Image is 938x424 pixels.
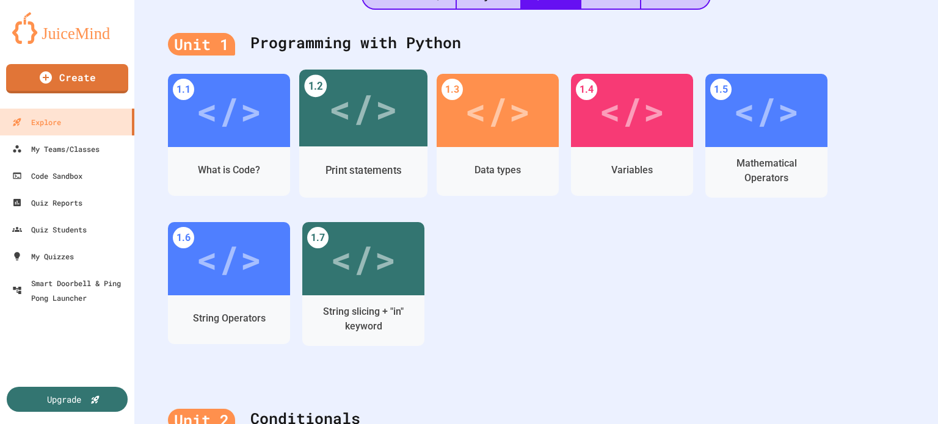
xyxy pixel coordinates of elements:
div: Mathematical Operators [714,156,818,185]
div: Explore [12,115,61,129]
div: Variables [611,163,653,178]
a: Create [6,64,128,93]
div: My Quizzes [12,249,74,264]
div: Print statements [325,163,402,178]
div: Smart Doorbell & Ping Pong Launcher [12,276,129,305]
div: String Operators [193,311,266,326]
div: 1.2 [304,75,327,98]
div: </> [329,79,398,137]
div: Code Sandbox [12,168,82,183]
div: </> [196,83,262,138]
div: Upgrade [47,393,81,406]
img: logo-orange.svg [12,12,122,44]
div: </> [733,83,799,138]
div: 1.6 [173,227,194,248]
div: What is Code? [198,163,260,178]
div: </> [465,83,531,138]
div: Programming with Python [168,19,904,68]
div: Quiz Reports [12,195,82,210]
div: Quiz Students [12,222,87,237]
div: 1.4 [576,79,597,100]
div: </> [196,231,262,286]
div: </> [330,231,396,286]
div: </> [599,83,665,138]
div: Data types [474,163,521,178]
div: My Teams/Classes [12,142,100,156]
div: Unit 1 [168,33,235,56]
div: 1.3 [442,79,463,100]
div: 1.7 [307,227,329,248]
div: 1.1 [173,79,194,100]
div: 1.5 [710,79,732,100]
div: String slicing + "in" keyword [311,304,415,334]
